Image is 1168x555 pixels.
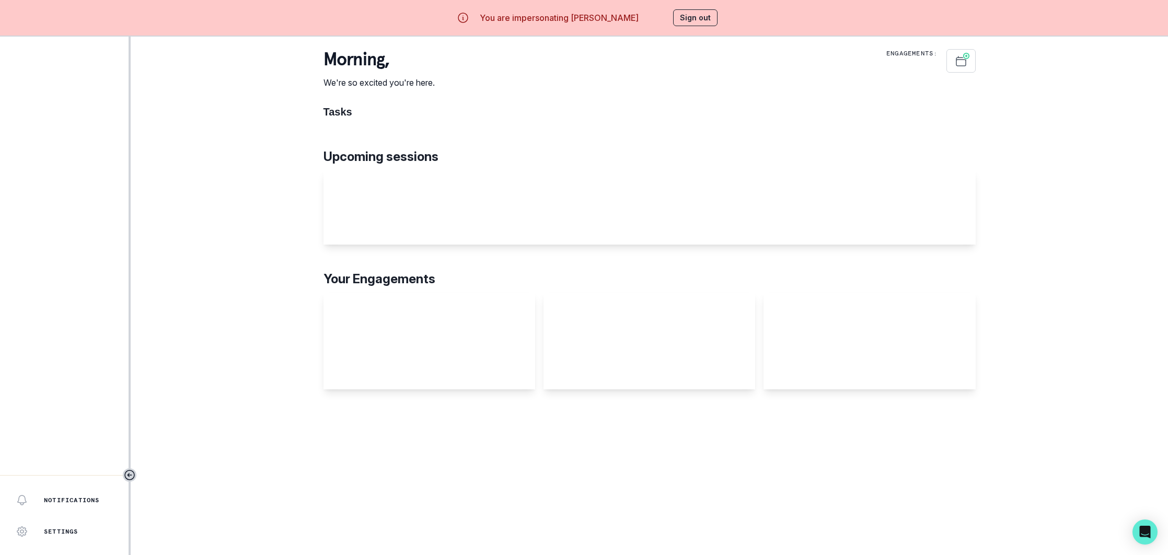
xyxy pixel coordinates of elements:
p: You are impersonating [PERSON_NAME] [480,11,639,24]
h1: Tasks [323,106,976,118]
button: Toggle sidebar [123,468,136,482]
p: morning , [323,49,435,70]
p: Notifications [44,496,100,504]
p: Upcoming sessions [323,147,976,166]
p: Your Engagements [323,270,976,288]
p: We're so excited you're here. [323,76,435,89]
button: Schedule Sessions [946,49,976,73]
p: Settings [44,527,78,536]
p: Engagements: [886,49,938,57]
div: Open Intercom Messenger [1132,519,1158,545]
button: Sign out [673,9,718,26]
